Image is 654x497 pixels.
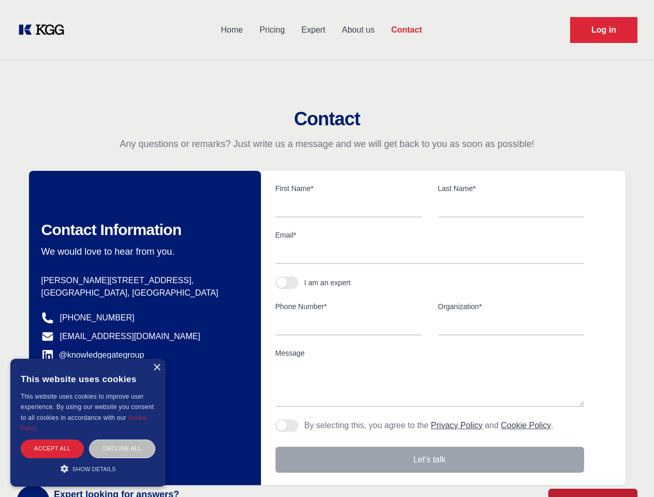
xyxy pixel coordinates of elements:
a: Pricing [251,17,293,43]
label: Organization* [438,301,584,312]
a: Cookie Policy [501,421,551,430]
label: Last Name* [438,183,584,194]
p: [GEOGRAPHIC_DATA], [GEOGRAPHIC_DATA] [41,287,244,299]
div: Close [153,364,161,372]
h2: Contact Information [41,221,244,239]
p: Any questions or remarks? Just write us a message and we will get back to you as soon as possible! [12,138,642,150]
label: First Name* [275,183,422,194]
span: Show details [72,466,116,472]
a: @knowledgegategroup [41,349,144,361]
span: This website uses cookies to improve user experience. By using our website you consent to all coo... [21,393,154,421]
a: Request Demo [570,17,637,43]
label: Message [275,348,584,358]
p: By selecting this, you agree to the and . [304,419,554,432]
div: Accept all [21,440,84,458]
a: Contact [383,17,430,43]
label: Phone Number* [275,301,422,312]
a: Home [212,17,251,43]
button: Let's talk [275,447,584,473]
label: Email* [275,230,584,240]
div: This website uses cookies [21,367,155,391]
h2: Contact [12,109,642,129]
iframe: Chat Widget [602,447,654,497]
a: Cookie Policy [21,415,147,431]
p: We would love to hear from you. [41,245,244,258]
a: Expert [293,17,333,43]
a: [EMAIL_ADDRESS][DOMAIN_NAME] [60,330,200,343]
a: About us [333,17,383,43]
a: Privacy Policy [431,421,483,430]
div: Show details [21,463,155,474]
a: [PHONE_NUMBER] [60,312,135,324]
div: I am an expert [304,277,351,288]
p: [PERSON_NAME][STREET_ADDRESS], [41,274,244,287]
a: KOL Knowledge Platform: Talk to Key External Experts (KEE) [17,22,72,38]
div: Decline all [89,440,155,458]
